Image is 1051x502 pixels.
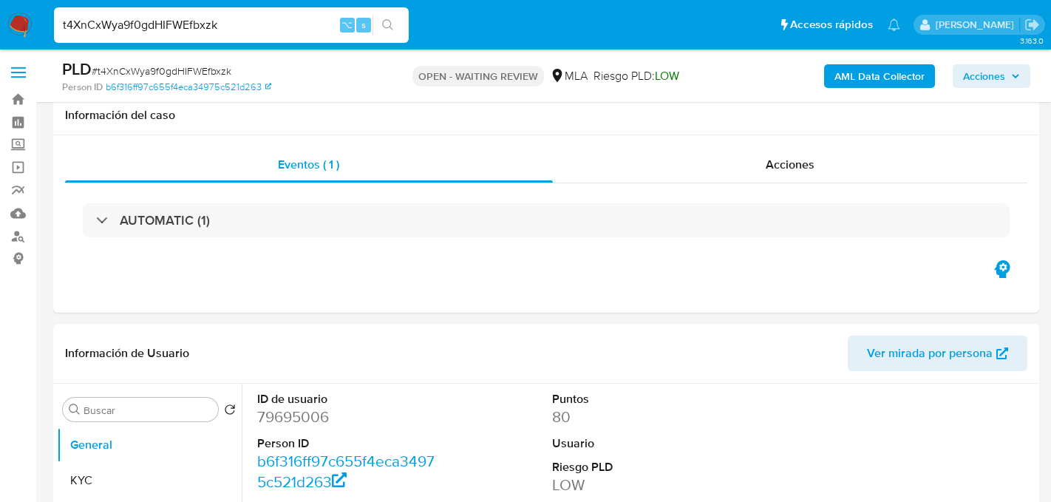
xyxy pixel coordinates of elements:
dt: Usuario [552,435,734,452]
dt: Puntos [552,391,734,407]
button: KYC [57,463,242,498]
span: Acciones [766,156,814,173]
span: Accesos rápidos [790,17,873,33]
button: Buscar [69,404,81,415]
span: Eventos ( 1 ) [278,156,339,173]
h3: AUTOMATIC (1) [120,212,210,228]
span: Riesgo PLD: [593,68,679,84]
span: Ver mirada por persona [867,336,993,371]
button: Acciones [953,64,1030,88]
a: Salir [1024,17,1040,33]
button: AML Data Collector [824,64,935,88]
button: General [57,427,242,463]
span: s [361,18,366,32]
dt: Riesgo PLD [552,459,734,475]
button: search-icon [373,15,403,35]
dd: 79695006 [257,407,439,427]
b: PLD [62,57,92,81]
b: AML Data Collector [834,64,925,88]
input: Buscar [84,404,212,417]
button: Volver al orden por defecto [224,404,236,420]
h1: Información de Usuario [65,346,189,361]
h1: Información del caso [65,108,1027,123]
button: Ver mirada por persona [848,336,1027,371]
input: Buscar usuario o caso... [54,16,409,35]
a: b6f316ff97c655f4eca34975c521d263 [106,81,271,94]
p: OPEN - WAITING REVIEW [412,66,544,87]
p: gabriela.sanchez@mercadolibre.com [936,18,1019,32]
a: b6f316ff97c655f4eca34975c521d263 [257,450,435,492]
span: Acciones [963,64,1005,88]
div: MLA [550,68,588,84]
a: Notificaciones [888,18,900,31]
b: Person ID [62,81,103,94]
span: # t4XnCxWya9f0gdHIFWEfbxzk [92,64,231,78]
dd: 80 [552,407,734,427]
div: AUTOMATIC (1) [83,203,1010,237]
span: ⌥ [341,18,353,32]
span: LOW [655,67,679,84]
dt: Person ID [257,435,439,452]
dt: ID de usuario [257,391,439,407]
dd: LOW [552,475,734,495]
